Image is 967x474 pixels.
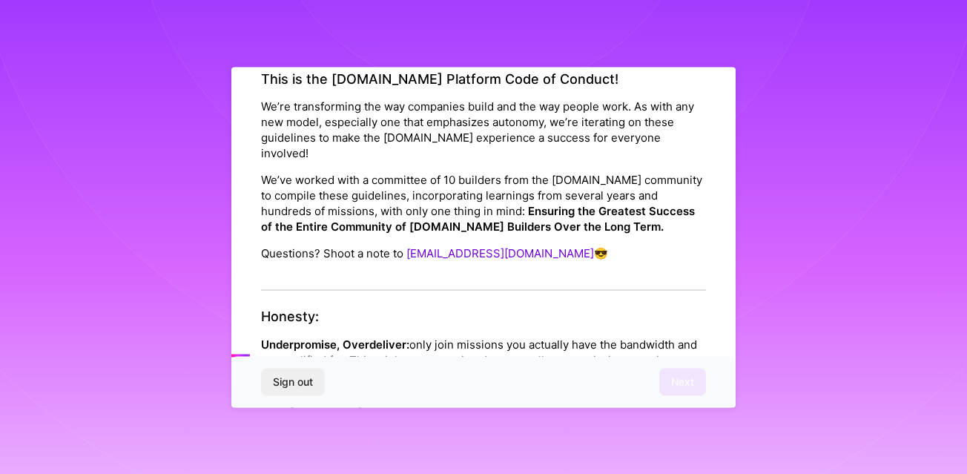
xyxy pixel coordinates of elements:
[261,204,695,234] strong: Ensuring the Greatest Success of the Entire Community of [DOMAIN_NAME] Builders Over the Long Term.
[273,375,313,389] span: Sign out
[261,99,706,161] p: We’re transforming the way companies build and the way people work. As with any new model, especi...
[261,369,325,395] button: Sign out
[261,337,409,351] strong: Underpromise, Overdeliver:
[261,70,706,87] h4: This is the [DOMAIN_NAME] Platform Code of Conduct!
[261,309,706,325] h4: Honesty:
[261,336,706,383] p: only join missions you actually have the bandwidth and are qualified for. This might mean turning...
[261,172,706,234] p: We’ve worked with a committee of 10 builders from the [DOMAIN_NAME] community to compile these gu...
[261,246,706,261] p: Questions? Shoot a note to 😎
[406,246,594,260] a: [EMAIL_ADDRESS][DOMAIN_NAME]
